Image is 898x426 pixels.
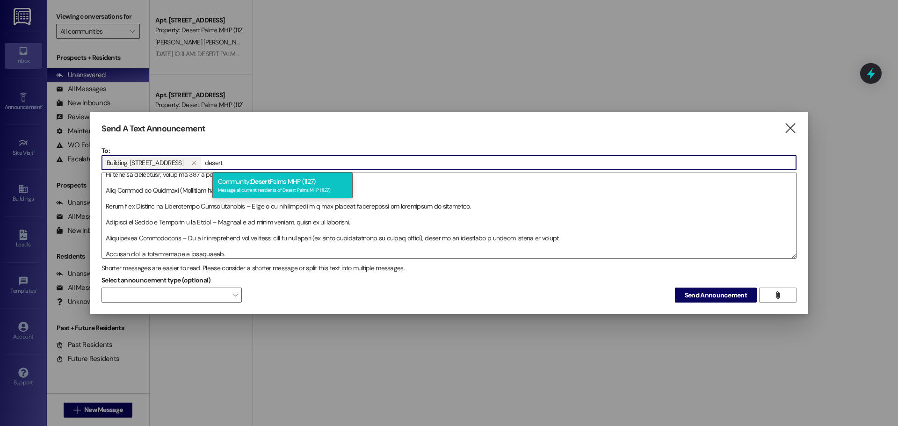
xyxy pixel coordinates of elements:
[212,172,353,199] div: Community: Palms MHP (1127)
[107,157,183,169] span: Building: 1097 North State Street
[675,288,757,303] button: Send Announcement
[774,291,781,299] i: 
[202,156,796,170] input: Type to select the units, buildings, or communities you want to message. (e.g. 'Unit 1A', 'Buildi...
[191,159,196,166] i: 
[218,185,347,193] div: Message all current residents of Desert Palms MHP (1127)
[101,146,797,155] p: To:
[102,173,796,258] textarea: ⚠️ Loremipsu Dolors Ametc & Adipis Eli Seddoeius T incididuntu lab etdo magnaal en adm ven quis n...
[685,290,747,300] span: Send Announcement
[101,123,205,134] h3: Send A Text Announcement
[784,123,797,133] i: 
[251,177,270,186] span: Desert
[101,173,797,259] div: ⚠️ Loremipsu Dolors Ametc & Adipis Eli Seddoeius T incididuntu lab etdo magnaal en adm ven quis n...
[187,157,201,169] button: Building: 1097 North State Street
[101,273,211,288] label: Select announcement type (optional)
[101,263,797,273] div: Shorter messages are easier to read. Please consider a shorter message or split this text into mu...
